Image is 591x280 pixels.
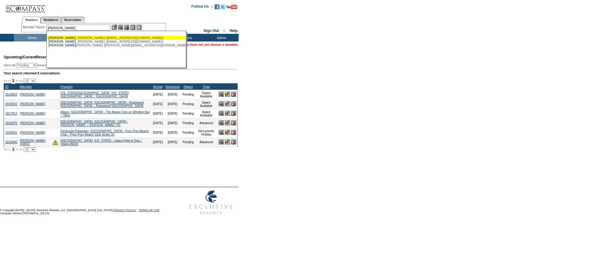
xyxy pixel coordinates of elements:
[22,17,41,23] a: Members
[219,92,224,97] img: View Reservation
[164,109,181,118] td: [DATE]
[181,128,195,137] td: Pending
[11,146,15,152] span: 1
[195,137,217,147] td: Advanced
[4,79,7,83] span: <<
[112,25,117,30] img: b_edit.gif
[19,148,22,151] span: >>
[164,128,181,137] td: [DATE]
[5,85,9,89] a: ID
[61,17,84,23] a: Reservations
[118,25,123,30] img: View
[11,78,15,84] span: 1
[195,118,217,128] td: Advanced
[114,209,136,212] a: PRIVACY POLICY
[181,90,195,99] td: Pending
[151,137,164,147] td: [DATE]
[225,101,230,106] img: Confirm Reservation
[231,139,236,144] img: Cancel Reservation
[151,99,164,109] td: [DATE]
[48,36,184,40] div: , [PERSON_NAME] ([EMAIL_ADDRESS][DOMAIN_NAME])
[4,55,59,59] span: Reservations
[220,6,225,10] a: Follow us on Twitter
[48,43,184,47] div: [PERSON_NAME] ([PERSON_NAME][EMAIL_ADDRESS][DOMAIN_NAME])
[215,6,219,10] a: Become our fan on Facebook
[231,111,236,116] img: Cancel Reservation
[219,120,224,125] img: View Reservation
[225,92,230,97] img: Confirm Reservation
[61,110,150,117] a: Abaco, [GEOGRAPHIC_DATA] - The Abaco Club on Winding Bay :: Tilloo
[5,121,17,125] a: 1818375
[231,101,236,106] img: Cancel Reservation
[16,148,18,151] span: >
[203,85,210,89] a: Type
[165,85,180,89] a: Departure
[136,25,142,30] img: b_calculator.gif
[195,90,217,99] td: Space Available
[48,36,76,40] span: [PERSON_NAME]
[225,111,230,116] img: Confirm Reservation
[226,6,237,10] a: Subscribe to our YouTube Channel
[5,112,17,115] a: 1817812
[16,79,18,83] span: >
[195,109,217,118] td: Space Available
[20,112,45,115] a: [PERSON_NAME]
[219,101,224,106] img: View Reservation
[48,40,184,43] div: , [PERSON_NAME] ([EMAIL_ADDRESS][DOMAIN_NAME])
[4,63,156,68] div: View all: reservations owned by:
[61,91,129,98] a: [US_STATE][GEOGRAPHIC_DATA], [US_STATE][GEOGRAPHIC_DATA] :: [GEOGRAPHIC_DATA]
[225,139,230,144] img: Confirm Reservation
[225,130,230,135] img: Confirm Reservation
[223,29,226,33] span: ::
[151,109,164,118] td: [DATE]
[14,34,49,41] td: Home
[231,130,236,135] img: Cancel Reservation
[225,120,230,125] img: Confirm Reservation
[130,25,135,30] img: Reservations
[5,93,17,96] a: 1818603
[60,85,73,89] a: Property
[181,99,195,109] td: Pending
[215,4,219,9] img: Become our fan on Facebook
[20,93,45,96] a: [PERSON_NAME]
[195,99,217,109] td: Space Available
[164,90,181,99] td: [DATE]
[139,209,160,212] a: TERMS OF USE
[231,120,236,125] img: Cancel Reservation
[20,85,32,89] a: Member
[195,128,217,137] td: Non-priority Holiday
[219,130,224,135] img: View Reservation
[181,109,195,118] td: Pending
[41,17,61,23] a: Residences
[5,140,17,144] a: 1818546
[191,4,213,11] td: Follow Us ::
[20,121,45,125] a: [PERSON_NAME]
[23,25,46,30] div: Member Name:
[151,90,164,99] td: [DATE]
[219,111,224,116] img: View Reservation
[4,71,238,75] div: Your search returned 6 reservations
[124,25,129,30] img: Impersonate
[226,5,237,9] img: Subscribe to our YouTube Channel
[203,34,239,41] td: Admin
[183,43,239,46] span: You have not yet chosen a member.
[61,120,128,127] a: [GEOGRAPHIC_DATA], [GEOGRAPHIC_DATA] - [PERSON_NAME] :: [PERSON_NAME] 701
[48,43,76,47] span: [PERSON_NAME]
[219,139,224,144] img: View Reservation
[164,99,181,109] td: [DATE]
[4,55,36,59] span: Upcoming/Current
[230,29,238,33] a: Help
[61,101,144,108] a: [GEOGRAPHIC_DATA], [GEOGRAPHIC_DATA] - Rosewood [GEOGRAPHIC_DATA] :: Rosewood [GEOGRAPHIC_DATA]
[61,129,149,136] a: Peninsula Papagayo, [GEOGRAPHIC_DATA] - Poro Poro Beach Club :: Poro Poro Beach Club Jicaro 16
[183,85,193,89] a: Status
[151,118,164,128] td: [DATE]
[20,102,45,106] a: [PERSON_NAME]
[164,137,181,147] td: [DATE]
[52,140,58,145] img: There are insufficient days and/or tokens to cover this reservation
[181,137,195,147] td: Pending
[164,118,181,128] td: [DATE]
[4,148,7,151] span: <<
[183,187,239,218] img: Exclusive Resorts
[20,139,45,146] a: [PERSON_NAME][DATE]
[5,102,17,106] a: 1816610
